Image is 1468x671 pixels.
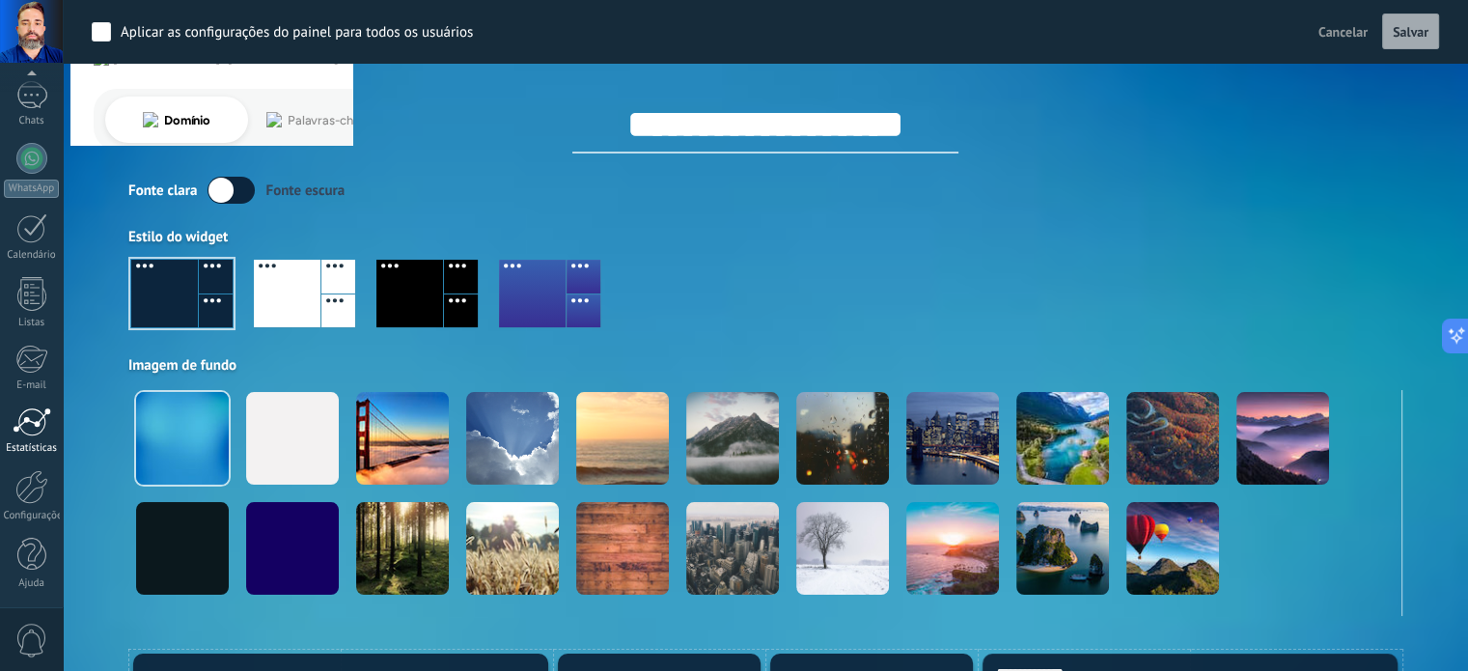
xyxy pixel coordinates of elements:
[1318,23,1368,41] span: Cancelar
[4,317,60,329] div: Listas
[128,182,197,200] div: Fonte clara
[4,249,60,262] div: Calendário
[101,114,148,126] div: Domínio
[128,356,1402,375] div: Imagem de fundo
[121,23,473,42] div: Aplicar as configurações do painel para todos os usuários
[265,182,345,200] div: Fonte escura
[4,442,60,455] div: Estatísticas
[225,114,310,126] div: Palavras-chave
[50,50,276,66] div: [PERSON_NAME]: [DOMAIN_NAME]
[1393,25,1428,39] span: Salvar
[31,31,46,46] img: logo_orange.svg
[1311,17,1375,46] button: Cancelar
[54,31,95,46] div: v 4.0.25
[80,112,96,127] img: tab_domain_overview_orange.svg
[4,115,60,127] div: Chats
[4,510,60,522] div: Configurações
[4,577,60,590] div: Ajuda
[4,379,60,392] div: E-mail
[128,228,1402,246] div: Estilo do widget
[1382,14,1439,50] button: Salvar
[31,50,46,66] img: website_grey.svg
[204,112,219,127] img: tab_keywords_by_traffic_grey.svg
[4,180,59,198] div: WhatsApp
